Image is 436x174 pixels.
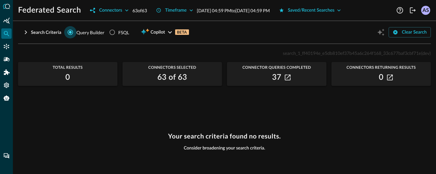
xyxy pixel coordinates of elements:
div: Clear Search [402,28,427,36]
h2: 0 [379,72,383,83]
div: Connectors [1,41,12,52]
p: [DATE] 04:59 PM to [DATE] 04:59 PM [197,7,270,14]
button: Saved/Recent Searches [275,5,345,15]
span: Copilot [151,28,165,36]
h2: 37 [272,72,282,83]
div: Query Agent [1,93,12,103]
span: search_1_ff40194e_e5db810ef37b45a6c264f168_33c677baf3cbf71e [283,50,421,56]
div: Addons [2,67,12,77]
div: Chat [1,151,12,161]
p: 63 of 63 [133,7,147,14]
h3: Your search criteria found no results. [168,132,281,140]
div: FSQL [118,29,129,36]
span: Connectors Selected [123,65,222,70]
button: Help [395,5,405,15]
button: Logout [408,5,418,15]
button: Clear Search [389,27,431,37]
h2: 63 of 63 [157,72,187,83]
div: Saved/Recent Searches [288,6,335,15]
button: Search Criteria [18,27,65,37]
span: Total Results [18,65,117,70]
div: Search Criteria [31,28,61,36]
div: Timeframe [165,6,187,15]
h1: Federated Search [18,5,81,15]
span: Query Builder [76,29,104,36]
h2: 0 [65,72,70,83]
div: Summary Insights [1,15,12,26]
button: Connectors [86,5,132,15]
div: Settings [1,80,12,90]
div: Pipelines [1,54,12,65]
span: Connector Queries Completed [227,65,326,70]
span: Connectors Returning Results [332,65,431,70]
div: Connectors [99,6,122,15]
span: (dev) [421,50,431,56]
p: BETA [175,29,189,35]
button: CopilotBETA [137,27,193,37]
span: Consider broadening your search criteria. [184,145,265,151]
button: Timeframe [152,5,197,15]
div: AS [421,6,430,15]
div: Federated Search [1,28,12,39]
